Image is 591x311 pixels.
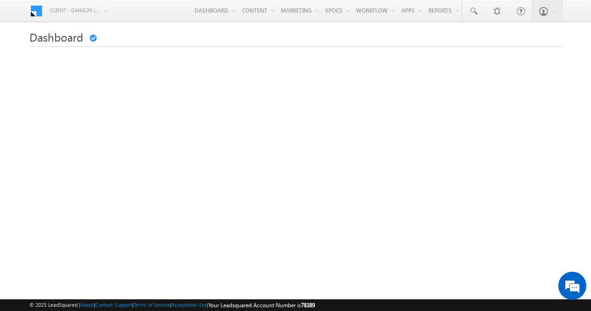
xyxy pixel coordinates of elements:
[80,302,94,308] a: About
[95,302,132,308] a: Contact Support
[50,6,99,15] span: Client - gmail39 (78389)
[171,302,207,308] a: Acceptable Use
[301,302,315,309] span: 78389
[29,301,315,310] span: © 2025 LeadSquared | | | | |
[208,302,315,309] span: Your Leadsquared Account Number is
[29,29,83,44] span: Dashboard
[134,302,170,308] a: Terms of Service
